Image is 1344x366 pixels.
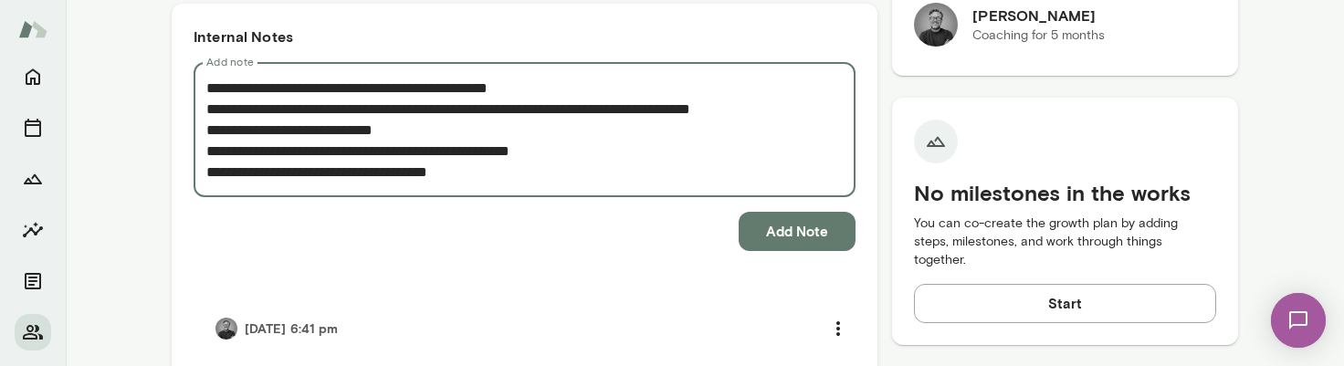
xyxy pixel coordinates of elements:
label: Add note [206,54,254,69]
button: Documents [15,263,51,299]
h6: [DATE] 6:41 pm [245,319,338,338]
img: Dane Howard [914,3,958,47]
p: Coaching for 5 months [972,26,1105,45]
h6: Internal Notes [194,26,856,47]
img: Mento [18,12,47,47]
button: Members [15,314,51,350]
img: Dane Howard [215,318,237,340]
button: Home [15,58,51,95]
p: You can co-create the growth plan by adding steps, milestones, and work through things together. [914,214,1216,269]
button: Insights [15,212,51,248]
h6: [PERSON_NAME] [972,5,1105,26]
button: Growth Plan [15,161,51,197]
button: Sessions [15,110,51,146]
h5: No milestones in the works [914,178,1216,207]
button: more [819,309,857,348]
button: Add Note [739,212,856,250]
button: Start [914,284,1216,322]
